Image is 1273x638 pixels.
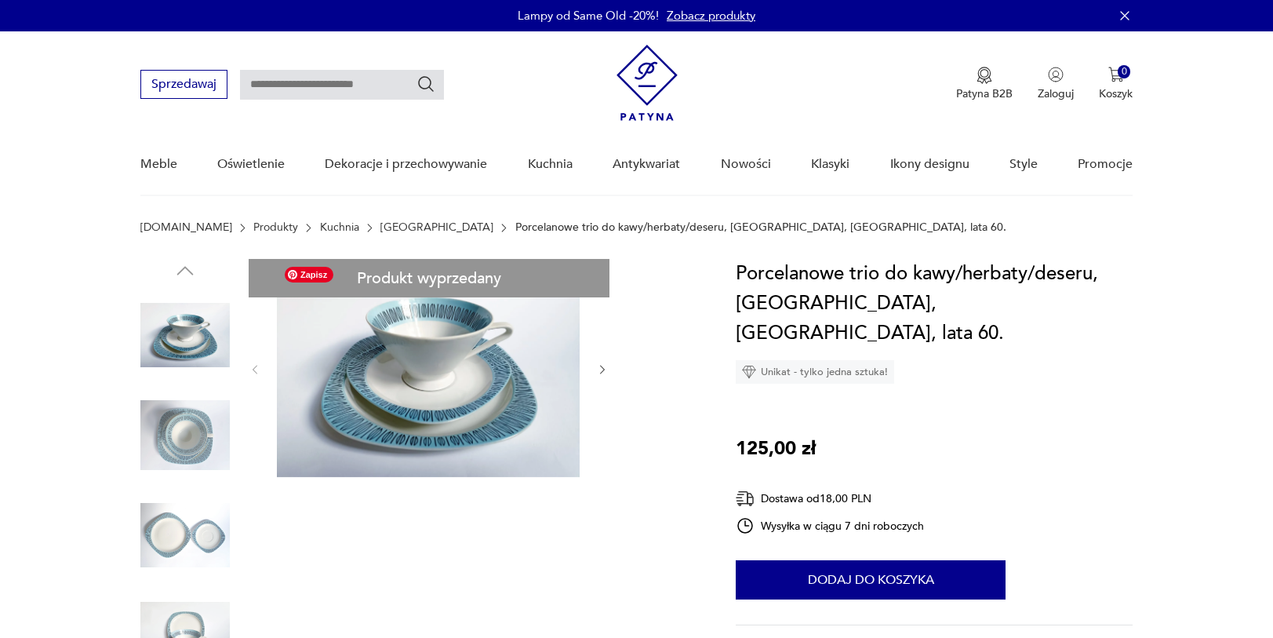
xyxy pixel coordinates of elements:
[140,290,230,380] img: Zdjęcie produktu Porcelanowe trio do kawy/herbaty/deseru, Lettin, Niemcy, lata 60.
[736,360,894,384] div: Unikat - tylko jedna sztuka!
[736,516,924,535] div: Wysyłka w ciągu 7 dni roboczych
[1048,67,1064,82] img: Ikonka użytkownika
[736,560,1006,600] button: Dodaj do koszyka
[140,134,177,195] a: Meble
[616,45,678,121] img: Patyna - sklep z meblami i dekoracjami vintage
[285,267,333,283] span: Zapisz
[140,391,230,480] img: Zdjęcie produktu Porcelanowe trio do kawy/herbaty/deseru, Lettin, Niemcy, lata 60.
[1099,86,1133,101] p: Koszyk
[518,8,659,24] p: Lampy od Same Old -20%!
[736,259,1133,348] h1: Porcelanowe trio do kawy/herbaty/deseru, [GEOGRAPHIC_DATA], [GEOGRAPHIC_DATA], lata 60.
[1038,86,1074,101] p: Zaloguj
[721,134,771,195] a: Nowości
[736,434,816,464] p: 125,00 zł
[277,259,580,477] img: Zdjęcie produktu Porcelanowe trio do kawy/herbaty/deseru, Lettin, Niemcy, lata 60.
[1078,134,1133,195] a: Promocje
[956,86,1013,101] p: Patyna B2B
[217,134,285,195] a: Oświetlenie
[325,134,487,195] a: Dekoracje i przechowywanie
[1099,67,1133,101] button: 0Koszyk
[613,134,680,195] a: Antykwariat
[528,134,573,195] a: Kuchnia
[977,67,992,84] img: Ikona medalu
[1118,65,1131,78] div: 0
[249,259,609,297] div: Produkt wyprzedany
[515,221,1006,234] p: Porcelanowe trio do kawy/herbaty/deseru, [GEOGRAPHIC_DATA], [GEOGRAPHIC_DATA], lata 60.
[667,8,755,24] a: Zobacz produkty
[956,67,1013,101] button: Patyna B2B
[736,489,924,509] div: Dostawa od 18,00 PLN
[380,221,493,234] a: [GEOGRAPHIC_DATA]
[320,221,359,234] a: Kuchnia
[416,75,435,93] button: Szukaj
[890,134,969,195] a: Ikony designu
[811,134,849,195] a: Klasyki
[1038,67,1074,101] button: Zaloguj
[140,490,230,580] img: Zdjęcie produktu Porcelanowe trio do kawy/herbaty/deseru, Lettin, Niemcy, lata 60.
[253,221,298,234] a: Produkty
[140,70,227,99] button: Sprzedawaj
[1108,67,1124,82] img: Ikona koszyka
[1009,134,1038,195] a: Style
[742,365,756,379] img: Ikona diamentu
[140,221,232,234] a: [DOMAIN_NAME]
[956,67,1013,101] a: Ikona medaluPatyna B2B
[140,80,227,91] a: Sprzedawaj
[736,489,755,509] img: Ikona dostawy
